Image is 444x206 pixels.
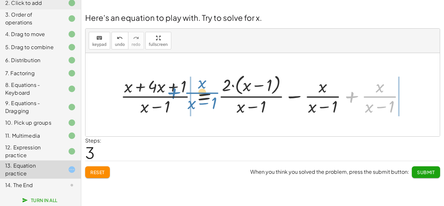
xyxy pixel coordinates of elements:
[85,143,95,162] span: 3
[5,69,58,77] div: 7. Factoring
[18,194,63,206] button: Turn In All
[68,85,76,93] i: Task finished.
[85,13,262,22] span: Here's an equation to play with. Try to solve for x.
[96,34,102,42] i: keyboard
[5,144,58,159] div: 12. Expression practice
[85,166,110,178] button: Reset
[23,197,58,203] span: Turn In All
[68,103,76,111] i: Task finished.
[115,42,125,47] span: undo
[68,166,76,173] i: Task started.
[132,42,140,47] span: redo
[412,166,440,178] button: Submit
[68,119,76,127] i: Task finished.
[5,30,58,38] div: 4. Drag to move
[5,11,58,26] div: 3. Order of operations
[128,32,144,49] button: redoredo
[250,168,409,175] span: When you think you solved the problem, press the submit button:
[68,181,76,189] i: Task not started.
[5,119,58,127] div: 10. Pick up groups
[68,30,76,38] i: Task finished.
[68,69,76,77] i: Task finished.
[68,132,76,140] i: Task finished.
[89,32,110,49] button: keyboardkeypad
[5,81,58,97] div: 8. Equations - Keyboard
[5,181,58,189] div: 14. The End
[5,162,58,177] div: 13. Equation practice
[92,42,107,47] span: keypad
[68,15,76,22] i: Task finished.
[90,169,105,175] span: Reset
[5,43,58,51] div: 5. Drag to combine
[5,99,58,115] div: 9. Equations - Dragging
[145,32,171,49] button: fullscreen
[5,56,58,64] div: 6. Distribution
[417,169,435,175] span: Submit
[133,34,139,42] i: redo
[149,42,168,47] span: fullscreen
[68,43,76,51] i: Task finished.
[68,147,76,155] i: Task finished.
[68,56,76,64] i: Task finished.
[85,137,101,144] label: Steps:
[111,32,128,49] button: undoundo
[5,132,58,140] div: 11. Multimedia
[117,34,123,42] i: undo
